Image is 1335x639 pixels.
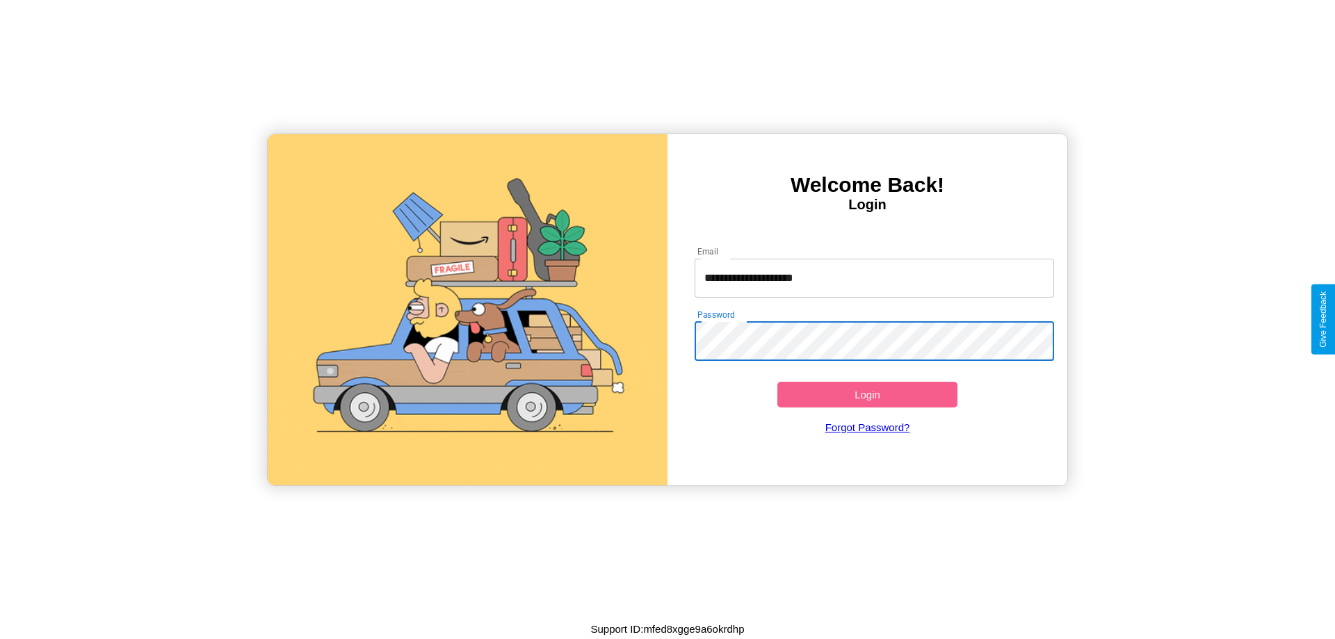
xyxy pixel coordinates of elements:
label: Password [697,309,734,321]
button: Login [777,382,957,407]
p: Support ID: mfed8xgge9a6okrdhp [591,620,745,638]
h4: Login [667,197,1067,213]
h3: Welcome Back! [667,173,1067,197]
img: gif [268,134,667,485]
label: Email [697,245,719,257]
a: Forgot Password? [688,407,1048,447]
div: Give Feedback [1318,291,1328,348]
